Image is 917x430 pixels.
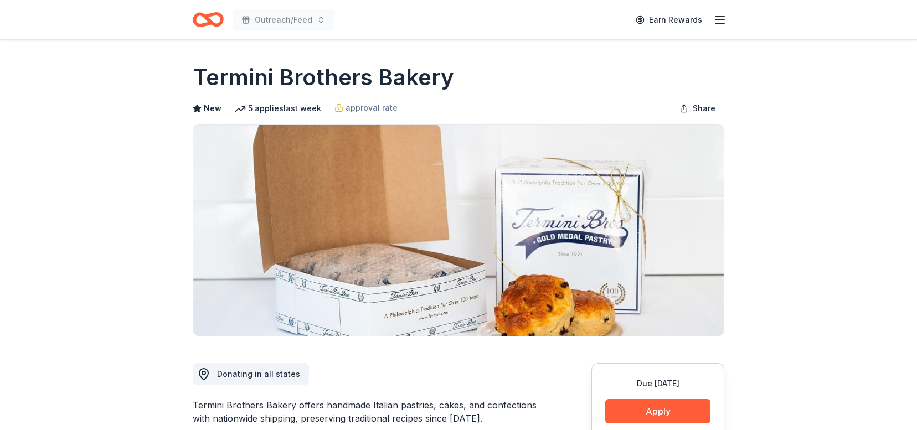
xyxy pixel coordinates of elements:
button: Apply [605,399,710,423]
span: Share [693,102,715,115]
span: approval rate [346,101,398,115]
a: Earn Rewards [629,10,709,30]
span: Donating in all states [217,369,300,379]
a: approval rate [334,101,398,115]
button: Outreach/Feed [233,9,334,31]
div: Termini Brothers Bakery offers handmade Italian pastries, cakes, and confections with nationwide ... [193,398,538,425]
button: Share [671,97,724,120]
div: 5 applies last week [235,102,321,115]
span: Outreach/Feed [255,13,312,27]
span: New [204,102,221,115]
img: Image for Termini Brothers Bakery [193,125,724,336]
a: Home [193,7,224,33]
h1: Termini Brothers Bakery [193,62,454,93]
div: Due [DATE] [605,377,710,390]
